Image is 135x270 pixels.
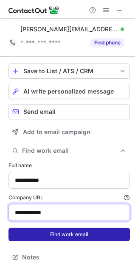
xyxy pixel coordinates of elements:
[20,25,118,33] span: [PERSON_NAME][EMAIL_ADDRESS][DOMAIN_NAME]
[8,145,130,157] button: Find work email
[22,147,120,154] span: Find work email
[8,84,130,99] button: AI write personalized message
[23,129,90,135] span: Add to email campaign
[8,228,130,241] button: Find work email
[23,108,56,115] span: Send email
[23,68,115,74] div: Save to List / ATS / CRM
[22,253,127,261] span: Notes
[8,251,130,263] button: Notes
[90,39,124,47] button: Reveal Button
[8,63,130,79] button: save-profile-one-click
[8,5,59,15] img: ContactOut v5.3.10
[8,104,130,119] button: Send email
[23,88,114,95] span: AI write personalized message
[8,124,130,140] button: Add to email campaign
[8,194,130,201] label: Company URL
[8,162,130,169] label: Full name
